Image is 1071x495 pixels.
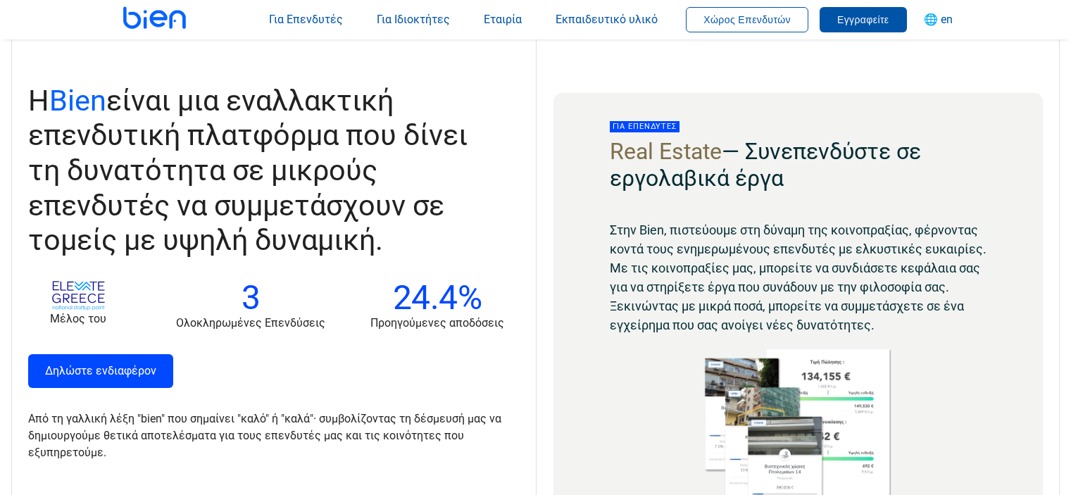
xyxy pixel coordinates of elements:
[703,14,791,25] span: Χώρος Επενδυτών
[484,13,522,26] span: Εταιρία
[610,138,722,165] span: Real Estate
[49,84,106,118] span: Bien
[176,281,325,315] p: 3
[370,315,504,332] p: Προηγούμενες αποδόσεις
[837,14,889,25] span: Εγγραφείτε
[610,220,987,334] p: Στην Bien, πιστεύουμε στη δύναμη της κοινοπραξίας, φέρνοντας κοντά τους ενημερωμένους επενδυτές μ...
[25,311,131,327] p: Μέλος του
[28,411,502,461] p: Από τη γαλλική λέξη "bien" που σημαίνει "καλό" ή "καλά"· συμβολίζοντας τη δέσμευσή μας να δημιουρ...
[556,13,658,26] span: Εκπαιδευτικό υλικό
[269,13,343,26] span: Για Επενδυτές
[377,13,450,26] span: Για Ιδιοκτήτες
[820,7,907,32] button: Εγγραφείτε
[686,13,808,26] a: Χώρος Επενδυτών
[458,277,482,318] span: %
[820,13,907,26] a: Εγγραφείτε
[28,354,173,388] a: Δηλώστε ενδιαφέρον
[370,281,504,315] p: 24.4
[176,315,325,332] p: Ολοκληρωμένες Επενδύσεις
[28,84,468,258] span: Η είναι μια εναλλακτική επενδυτική πλατφόρμα που δίνει τη δυνατότητα σε μικρούς επενδυτές να συμμ...
[924,13,953,26] span: 🌐 en
[610,121,679,132] span: Για επενδυτές
[686,7,808,32] button: Χώρος Επενδυτών
[610,138,987,192] h2: — Συνεπενδύστε σε εργολαβικά έργα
